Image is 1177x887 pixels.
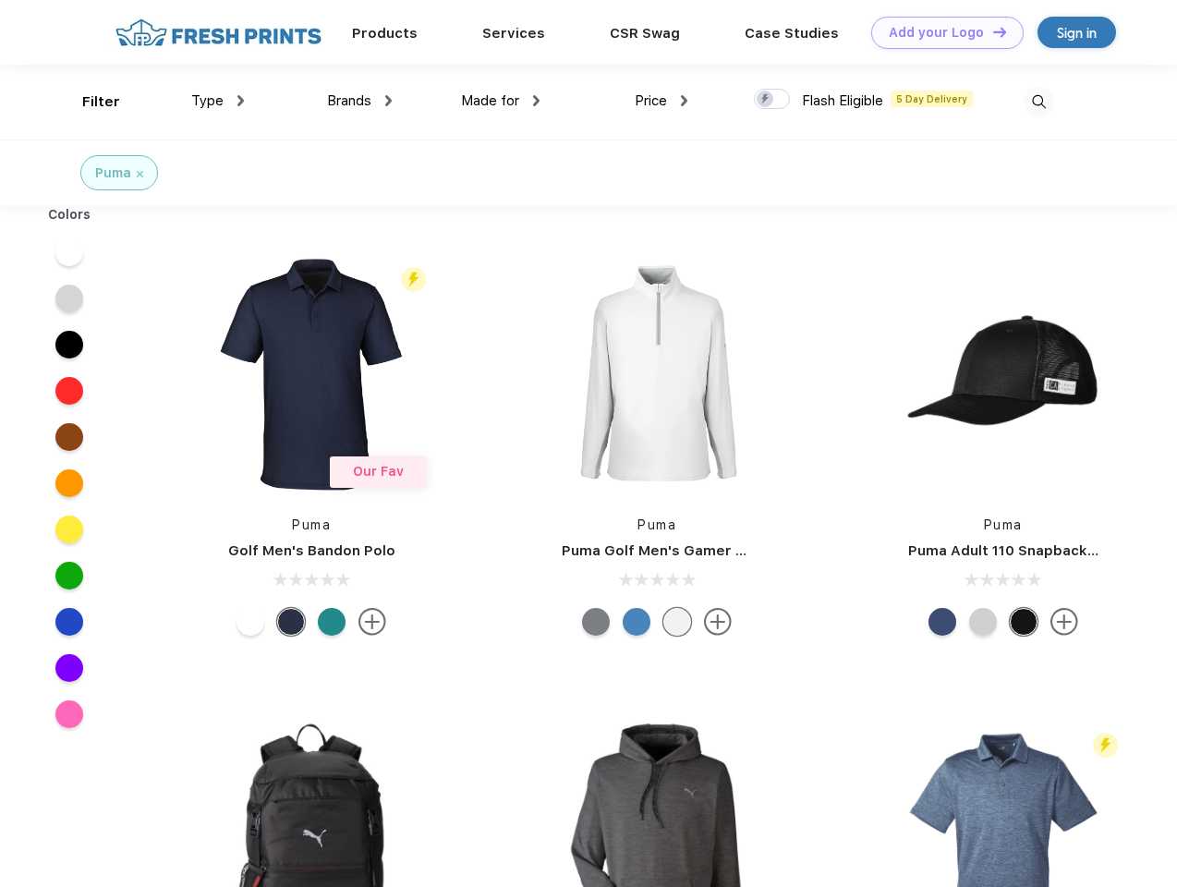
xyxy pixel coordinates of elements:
[358,608,386,636] img: more.svg
[637,517,676,532] a: Puma
[534,251,780,497] img: func=resize&h=266
[188,251,434,497] img: func=resize&h=266
[802,92,883,109] span: Flash Eligible
[533,95,540,106] img: dropdown.png
[993,27,1006,37] img: DT
[327,92,371,109] span: Brands
[1010,608,1037,636] div: Pma Blk with Pma Blk
[969,608,997,636] div: Quarry Brt Whit
[385,95,392,106] img: dropdown.png
[292,517,331,532] a: Puma
[610,25,680,42] a: CSR Swag
[928,608,956,636] div: Peacoat Qut Shd
[1024,87,1054,117] img: desktop_search.svg
[461,92,519,109] span: Made for
[880,251,1126,497] img: func=resize&h=266
[1057,22,1097,43] div: Sign in
[110,17,327,49] img: fo%20logo%202.webp
[681,95,687,106] img: dropdown.png
[237,608,264,636] div: Bright White
[137,171,143,177] img: filter_cancel.svg
[635,92,667,109] span: Price
[1093,733,1118,758] img: flash_active_toggle.svg
[1037,17,1116,48] a: Sign in
[482,25,545,42] a: Services
[318,608,346,636] div: Green Lagoon
[891,91,973,107] span: 5 Day Delivery
[277,608,305,636] div: Navy Blazer
[82,91,120,113] div: Filter
[95,164,131,183] div: Puma
[353,464,404,479] span: Our Fav
[663,608,691,636] div: Bright White
[562,542,854,559] a: Puma Golf Men's Gamer Golf Quarter-Zip
[191,92,224,109] span: Type
[401,267,426,292] img: flash_active_toggle.svg
[228,542,395,559] a: Golf Men's Bandon Polo
[352,25,418,42] a: Products
[582,608,610,636] div: Quiet Shade
[889,25,984,41] div: Add your Logo
[623,608,650,636] div: Bright Cobalt
[1050,608,1078,636] img: more.svg
[984,517,1023,532] a: Puma
[34,205,105,225] div: Colors
[704,608,732,636] img: more.svg
[237,95,244,106] img: dropdown.png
